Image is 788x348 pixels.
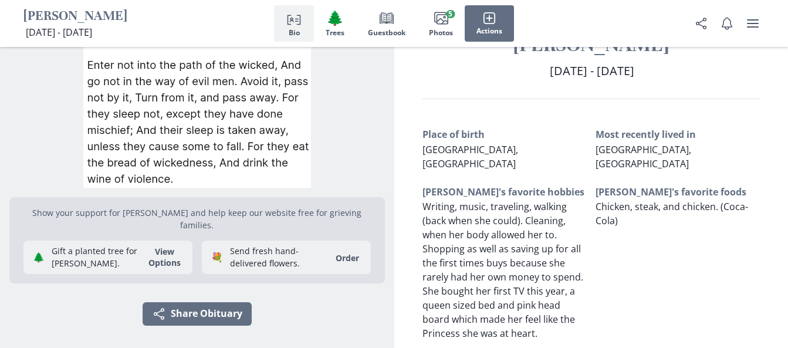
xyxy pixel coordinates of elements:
button: Guestbook [356,5,417,42]
span: Writing, music, traveling, walking (back when she could). Cleaning, when her body allowed her to.... [422,200,583,340]
button: Share Obituary [143,302,252,326]
span: Photos [429,29,453,37]
img: Photo of Katrina [9,13,385,188]
span: [GEOGRAPHIC_DATA], [GEOGRAPHIC_DATA] [422,143,518,170]
button: Share Obituary [689,12,713,35]
h3: Most recently lived in [596,127,760,141]
button: View Options [141,246,188,268]
button: Bio [274,5,314,42]
p: Show your support for [PERSON_NAME] and help keep our website free for grieving families. [23,207,371,231]
h3: [PERSON_NAME]'s favorite hobbies [422,185,587,199]
h3: Place of birth [422,127,587,141]
span: Chicken, steak, and chicken. (Coca-Cola) [596,200,748,227]
h1: [PERSON_NAME] [23,8,127,26]
h3: [PERSON_NAME]'s favorite foods [596,185,760,199]
span: Actions [476,27,502,35]
span: Trees [326,29,344,37]
span: [GEOGRAPHIC_DATA], [GEOGRAPHIC_DATA] [596,143,691,170]
button: Notifications [715,12,739,35]
span: [DATE] - [DATE] [26,26,92,39]
span: [DATE] - [DATE] [550,63,634,79]
div: Open photos full screen [9,4,385,188]
span: Tree [326,9,344,26]
span: 5 [446,10,455,18]
button: Photos [417,5,465,42]
button: user menu [741,12,765,35]
a: Order [329,252,366,263]
button: Actions [465,5,514,42]
span: Guestbook [368,29,405,37]
button: Trees [314,5,356,42]
span: Bio [289,29,300,37]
